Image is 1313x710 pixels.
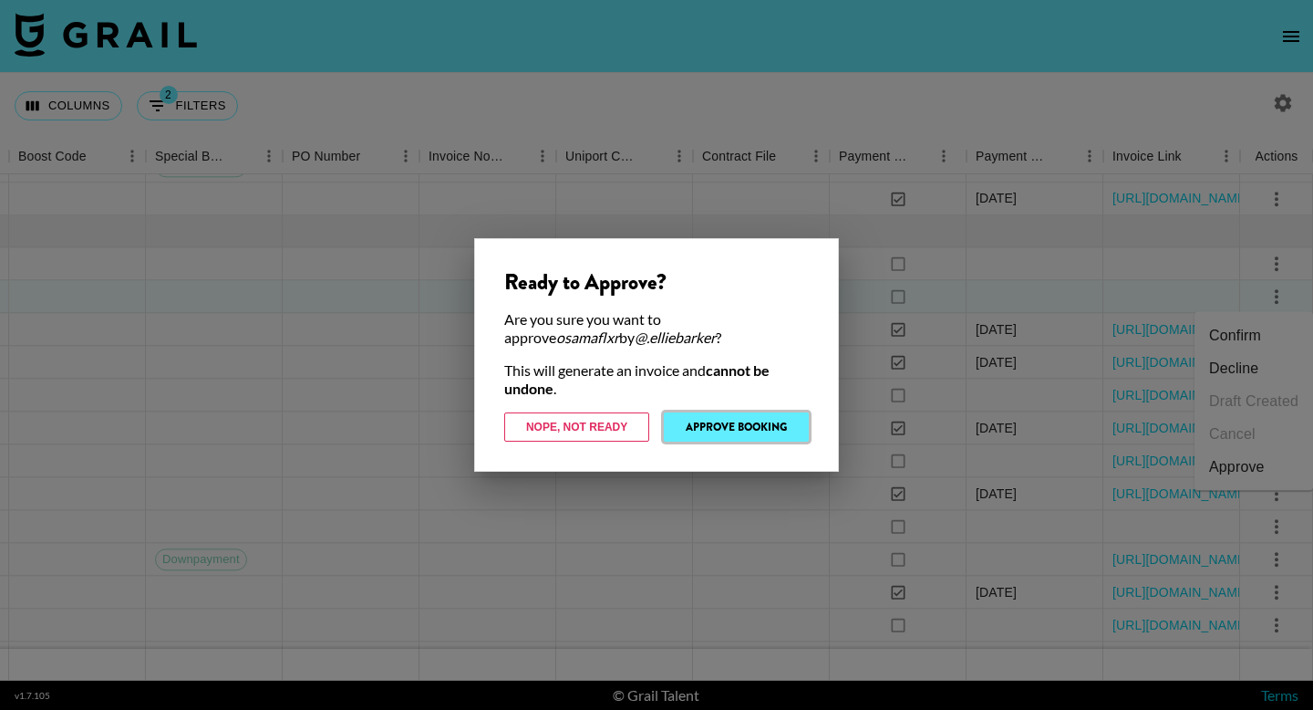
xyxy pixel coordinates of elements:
[664,412,809,442] button: Approve Booking
[504,361,770,397] strong: cannot be undone
[504,310,809,347] div: Are you sure you want to approve by ?
[556,329,619,346] em: osamaflxr
[504,361,809,398] div: This will generate an invoice and .
[635,329,716,346] em: @ .elliebarker
[504,268,809,296] div: Ready to Approve?
[504,412,649,442] button: Nope, Not Ready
